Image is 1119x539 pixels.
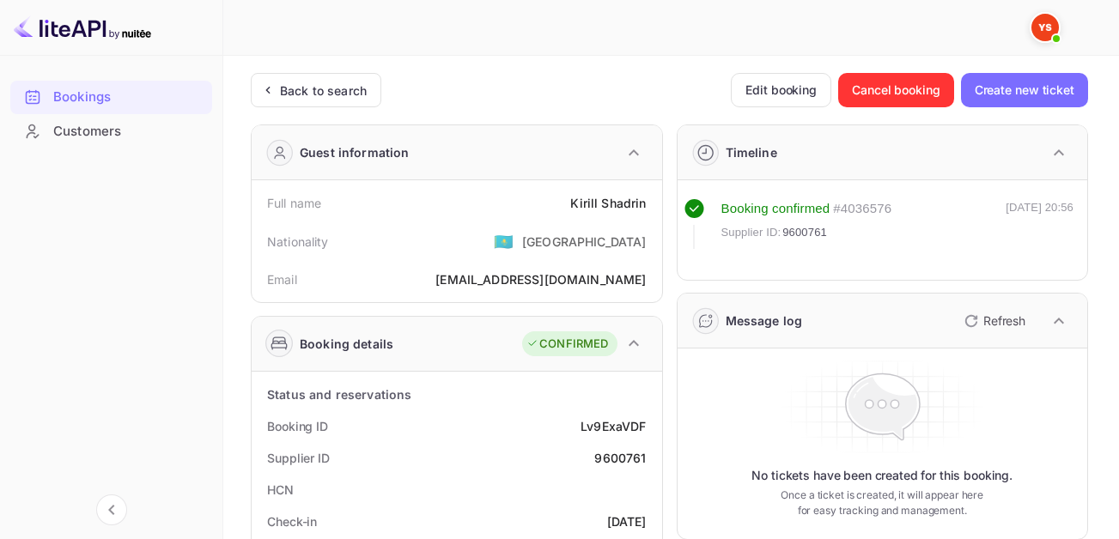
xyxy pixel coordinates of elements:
div: [DATE] 20:56 [1006,199,1073,249]
button: Edit booking [731,73,831,107]
img: Yandex Support [1031,14,1059,41]
div: Status and reservations [267,385,411,403]
div: Booking confirmed [721,199,830,219]
div: Guest information [300,143,410,161]
div: Lv9ExaVDF [581,417,646,435]
div: Message log [726,312,803,330]
span: 9600761 [782,224,827,241]
button: Create new ticket [961,73,1088,107]
div: 9600761 [594,449,646,467]
div: Timeline [726,143,777,161]
div: Customers [10,115,212,148]
button: Cancel booking [838,73,954,107]
div: Check-in [267,512,317,530]
div: Email [267,270,297,288]
div: Booking details [300,335,393,353]
a: Customers [10,115,212,147]
div: Nationality [267,233,329,251]
button: Refresh [954,307,1032,335]
div: HCN [267,481,294,499]
div: Full name [267,194,321,212]
img: LiteAPI logo [14,14,151,41]
div: Bookings [53,88,204,107]
div: [EMAIL_ADDRESS][DOMAIN_NAME] [435,270,646,288]
div: Bookings [10,81,212,114]
div: Kirill Shadrin [570,194,646,212]
p: Refresh [983,312,1025,330]
a: Bookings [10,81,212,112]
span: United States [494,226,514,257]
div: Customers [53,122,204,142]
div: Booking ID [267,417,328,435]
div: [GEOGRAPHIC_DATA] [522,233,647,251]
p: No tickets have been created for this booking. [751,467,1013,484]
button: Collapse navigation [96,494,127,525]
div: # 4036576 [833,199,891,219]
div: Supplier ID [267,449,330,467]
div: [DATE] [607,512,647,530]
div: Back to search [280,82,367,100]
p: Once a ticket is created, it will appear here for easy tracking and management. [773,488,991,518]
span: Supplier ID: [721,224,781,241]
div: CONFIRMED [526,336,608,353]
